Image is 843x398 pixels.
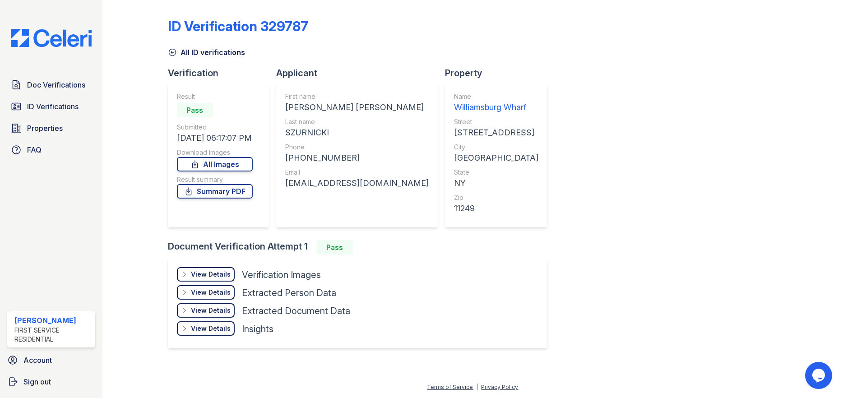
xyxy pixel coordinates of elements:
[191,324,231,333] div: View Details
[317,240,353,255] div: Pass
[4,29,99,47] img: CE_Logo_Blue-a8612792a0a2168367f1c8372b55b34899dd931a85d93a1a3d3e32e68fde9ad4.png
[4,373,99,391] a: Sign out
[454,168,538,177] div: State
[285,143,429,152] div: Phone
[242,287,336,299] div: Extracted Person Data
[27,123,63,134] span: Properties
[177,175,253,184] div: Result summary
[23,376,51,387] span: Sign out
[4,351,99,369] a: Account
[805,362,834,389] iframe: chat widget
[454,126,538,139] div: [STREET_ADDRESS]
[177,132,253,144] div: [DATE] 06:17:07 PM
[177,148,253,157] div: Download Images
[7,76,95,94] a: Doc Verifications
[476,384,478,390] div: |
[168,240,555,255] div: Document Verification Attempt 1
[276,67,445,79] div: Applicant
[454,193,538,202] div: Zip
[454,143,538,152] div: City
[242,268,321,281] div: Verification Images
[27,144,42,155] span: FAQ
[454,101,538,114] div: Williamsburg Wharf
[427,384,473,390] a: Terms of Service
[454,92,538,101] div: Name
[191,306,231,315] div: View Details
[454,202,538,215] div: 11249
[285,117,429,126] div: Last name
[7,141,95,159] a: FAQ
[191,270,231,279] div: View Details
[23,355,52,366] span: Account
[168,47,245,58] a: All ID verifications
[454,177,538,190] div: NY
[177,123,253,132] div: Submitted
[191,288,231,297] div: View Details
[285,126,429,139] div: SZURNICKI
[168,18,308,34] div: ID Verification 329787
[481,384,518,390] a: Privacy Policy
[7,119,95,137] a: Properties
[177,103,213,117] div: Pass
[7,97,95,116] a: ID Verifications
[168,67,276,79] div: Verification
[285,152,429,164] div: [PHONE_NUMBER]
[242,323,273,335] div: Insights
[177,92,253,101] div: Result
[285,177,429,190] div: [EMAIL_ADDRESS][DOMAIN_NAME]
[285,168,429,177] div: Email
[285,92,429,101] div: First name
[242,305,350,317] div: Extracted Document Data
[454,92,538,114] a: Name Williamsburg Wharf
[27,79,85,90] span: Doc Verifications
[177,157,253,171] a: All Images
[445,67,555,79] div: Property
[27,101,79,112] span: ID Verifications
[454,117,538,126] div: Street
[285,101,429,114] div: [PERSON_NAME] [PERSON_NAME]
[14,315,92,326] div: [PERSON_NAME]
[14,326,92,344] div: First Service Residential
[454,152,538,164] div: [GEOGRAPHIC_DATA]
[177,184,253,199] a: Summary PDF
